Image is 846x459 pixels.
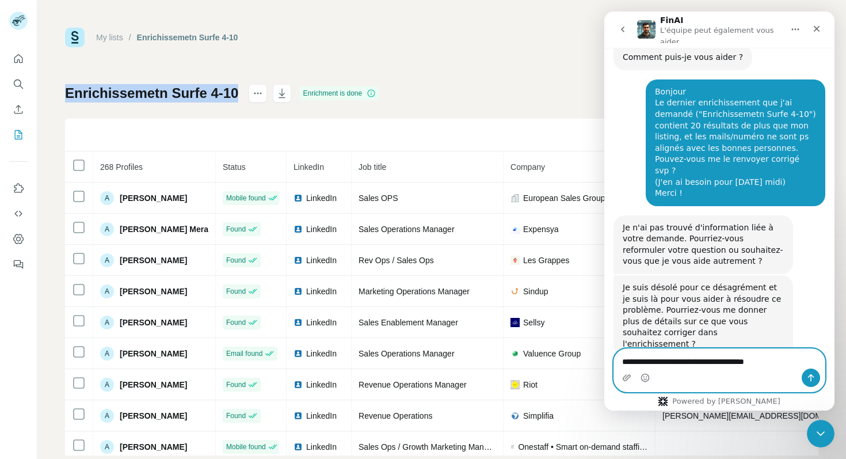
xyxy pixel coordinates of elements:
span: LinkedIn [306,223,337,235]
span: Revenue Operations Manager [359,380,467,389]
span: Sales Enablement Manager [359,318,458,327]
button: Quick start [9,48,28,69]
img: company-logo [510,287,520,296]
iframe: Intercom live chat [807,420,834,447]
li: / [129,32,131,43]
span: Les Grappes [523,255,569,266]
h1: Enrichissemetn Surfe 4-10 [65,84,238,103]
img: company-logo [510,380,520,389]
img: Surfe Logo [65,28,85,47]
span: Company [510,162,545,172]
span: LinkedIn [306,317,337,328]
div: A [100,253,114,267]
span: LinkedIn [306,410,337,422]
span: Simplifia [523,410,554,422]
img: company-logo [510,349,520,358]
span: Marketing Operations Manager [359,287,470,296]
span: Job title [359,162,386,172]
div: A [100,378,114,392]
span: Sales OPS [359,194,398,203]
span: Status [223,162,246,172]
span: LinkedIn [306,286,337,297]
span: 268 Profiles [100,162,143,172]
iframe: Intercom live chat [604,12,834,411]
span: Found [226,411,246,421]
img: company-logo [510,225,520,234]
div: A [100,191,114,205]
div: A [100,284,114,298]
span: [PERSON_NAME] [120,317,187,328]
span: Found [226,380,246,390]
button: Dashboard [9,229,28,249]
div: Enrichissemetn Surfe 4-10 [137,32,238,43]
img: company-logo [510,318,520,327]
img: LinkedIn logo [294,318,303,327]
img: LinkedIn logo [294,349,303,358]
span: European Sales Group [523,192,605,204]
span: Sales Ops / Growth Marketing Manager [359,442,500,452]
span: Found [226,255,246,265]
span: Mobile found [226,442,266,452]
span: LinkedIn [306,379,337,390]
div: A [100,347,114,361]
span: LinkedIn [294,162,324,172]
span: LinkedIn [306,348,337,359]
div: Enrichment is done [299,86,379,100]
span: [PERSON_NAME] [120,286,187,297]
span: Sindup [523,286,548,297]
span: [PERSON_NAME] [120,441,187,453]
span: LinkedIn [306,441,337,453]
span: Found [226,224,246,234]
a: My lists [96,33,123,42]
span: Sellsy [523,317,544,328]
span: [PERSON_NAME] [120,192,187,204]
button: actions [249,84,267,103]
span: Revenue Operations [359,411,432,420]
span: [PERSON_NAME] [120,255,187,266]
div: A [100,222,114,236]
img: LinkedIn logo [294,442,303,452]
span: Found [226,286,246,297]
img: company-logo [510,256,520,265]
span: Found [226,317,246,328]
button: Use Surfe on LinkedIn [9,178,28,199]
img: LinkedIn logo [294,380,303,389]
span: Onestaff • Smart on-demand staffing platform for healthcare, hospitality & retail [518,441,648,453]
span: Sales Operations Manager [359,349,455,358]
div: A [100,409,114,423]
img: LinkedIn logo [294,256,303,265]
span: Valuence Group [523,348,581,359]
img: LinkedIn logo [294,225,303,234]
span: [PERSON_NAME] Mera [120,223,208,235]
span: Riot [523,379,538,390]
img: LinkedIn logo [294,411,303,420]
span: [PERSON_NAME] [120,379,187,390]
div: A [100,440,114,454]
img: LinkedIn logo [294,287,303,296]
span: [PERSON_NAME] [120,348,187,359]
span: Email found [226,348,262,359]
span: Mobile found [226,193,266,203]
span: LinkedIn [306,255,337,266]
span: LinkedIn [306,192,337,204]
button: Feedback [9,254,28,275]
span: Sales Operations Manager [359,225,455,234]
